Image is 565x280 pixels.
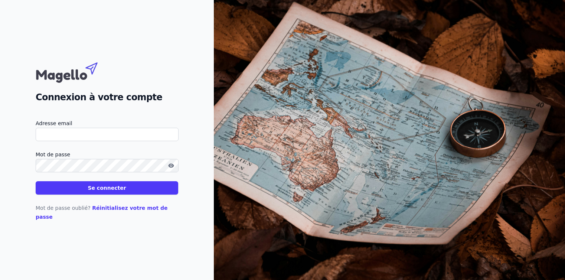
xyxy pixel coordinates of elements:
h2: Connexion à votre compte [36,91,178,104]
p: Mot de passe oublié? [36,204,178,221]
img: Magello [36,59,114,85]
label: Adresse email [36,119,178,128]
a: Réinitialisez votre mot de passe [36,205,168,220]
label: Mot de passe [36,150,178,159]
button: Se connecter [36,181,178,195]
